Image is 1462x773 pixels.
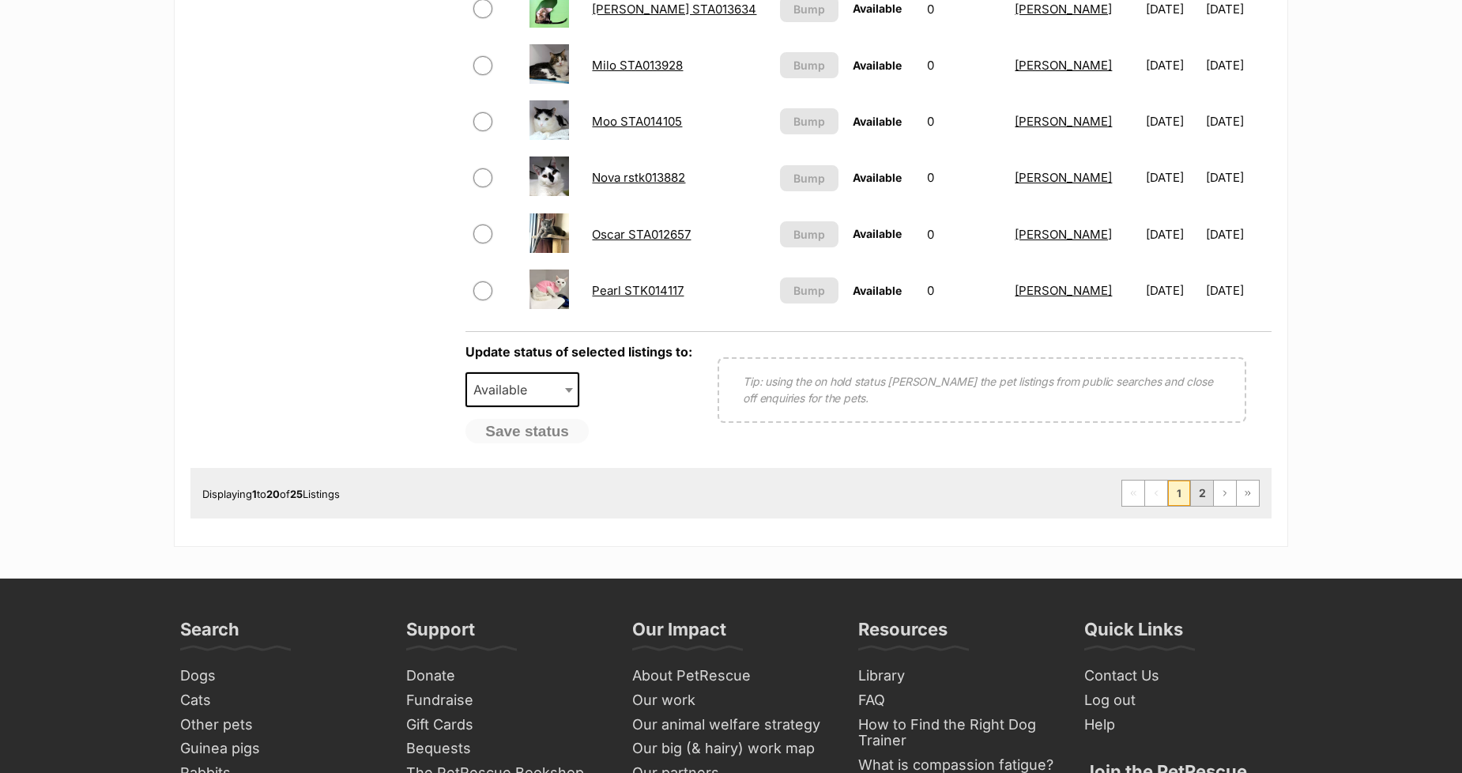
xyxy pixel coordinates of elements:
[1015,227,1112,242] a: [PERSON_NAME]
[852,713,1062,753] a: How to Find the Right Dog Trainer
[793,282,825,299] span: Bump
[180,618,239,650] h3: Search
[853,171,902,184] span: Available
[592,58,683,73] a: Milo STA013928
[467,379,543,401] span: Available
[921,207,1008,262] td: 0
[780,277,838,304] button: Bump
[592,114,682,129] a: Moo STA014105
[793,1,825,17] span: Bump
[793,170,825,187] span: Bump
[793,226,825,243] span: Bump
[400,713,610,737] a: Gift Cards
[1084,618,1183,650] h3: Quick Links
[592,2,756,17] a: [PERSON_NAME] STA013634
[743,373,1221,406] p: Tip: using the on hold status [PERSON_NAME] the pet listings from public searches and close off e...
[1140,150,1204,205] td: [DATE]
[400,688,610,713] a: Fundraise
[1015,283,1112,298] a: [PERSON_NAME]
[1206,207,1270,262] td: [DATE]
[174,713,384,737] a: Other pets
[1015,2,1112,17] a: [PERSON_NAME]
[1078,688,1288,713] a: Log out
[626,713,836,737] a: Our animal welfare strategy
[1206,94,1270,149] td: [DATE]
[921,38,1008,92] td: 0
[626,664,836,688] a: About PetRescue
[1140,263,1204,318] td: [DATE]
[852,688,1062,713] a: FAQ
[400,664,610,688] a: Donate
[592,283,684,298] a: Pearl STK014117
[1168,481,1190,506] span: Page 1
[1015,114,1112,129] a: [PERSON_NAME]
[853,284,902,297] span: Available
[1206,150,1270,205] td: [DATE]
[853,115,902,128] span: Available
[780,52,838,78] button: Bump
[592,227,691,242] a: Oscar STA012657
[921,94,1008,149] td: 0
[1214,481,1236,506] a: Next page
[632,618,726,650] h3: Our Impact
[174,688,384,713] a: Cats
[1078,713,1288,737] a: Help
[202,488,340,500] span: Displaying to of Listings
[1206,263,1270,318] td: [DATE]
[780,108,838,134] button: Bump
[406,618,475,650] h3: Support
[921,150,1008,205] td: 0
[921,263,1008,318] td: 0
[626,737,836,761] a: Our big (& hairy) work map
[1206,38,1270,92] td: [DATE]
[400,737,610,761] a: Bequests
[592,170,685,185] a: Nova rstk013882
[1015,58,1112,73] a: [PERSON_NAME]
[1015,170,1112,185] a: [PERSON_NAME]
[1140,94,1204,149] td: [DATE]
[780,221,838,247] button: Bump
[1140,38,1204,92] td: [DATE]
[1078,664,1288,688] a: Contact Us
[858,618,948,650] h3: Resources
[1122,481,1144,506] span: First page
[174,737,384,761] a: Guinea pigs
[793,57,825,74] span: Bump
[853,58,902,72] span: Available
[465,419,589,444] button: Save status
[853,2,902,15] span: Available
[852,664,1062,688] a: Library
[780,165,838,191] button: Bump
[1140,207,1204,262] td: [DATE]
[626,688,836,713] a: Our work
[1237,481,1259,506] a: Last page
[174,664,384,688] a: Dogs
[266,488,280,500] strong: 20
[1191,481,1213,506] a: Page 2
[1121,480,1260,507] nav: Pagination
[793,113,825,130] span: Bump
[853,227,902,240] span: Available
[252,488,257,500] strong: 1
[1145,481,1167,506] span: Previous page
[465,372,579,407] span: Available
[290,488,303,500] strong: 25
[465,344,692,360] label: Update status of selected listings to:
